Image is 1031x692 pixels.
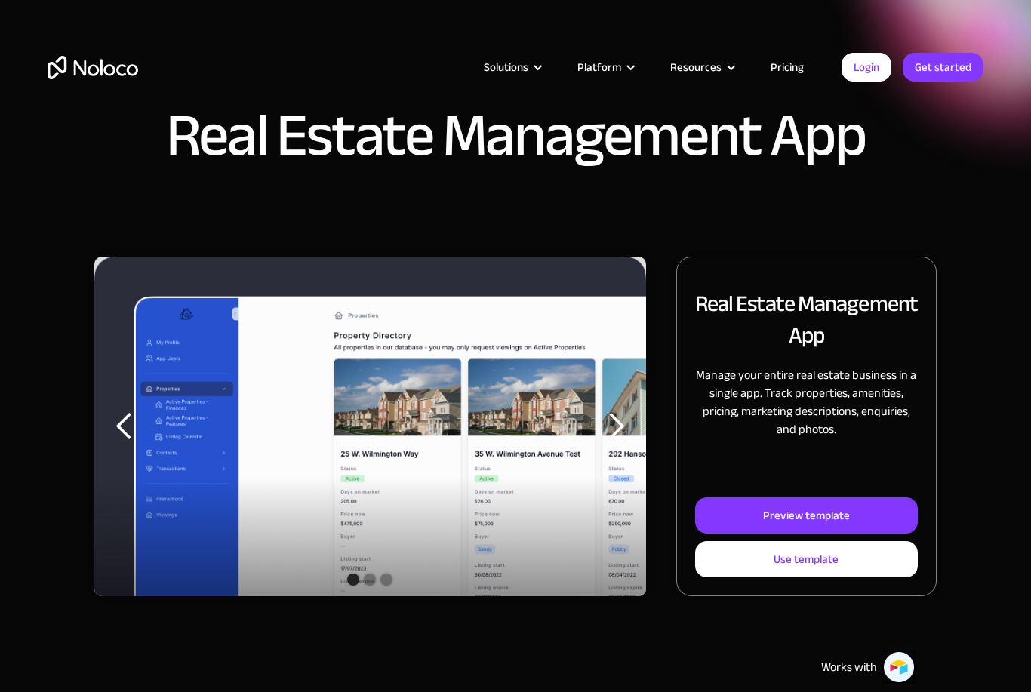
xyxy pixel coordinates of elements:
div: Preview template [763,506,850,525]
div: Works with [821,658,877,676]
a: Pricing [752,57,823,77]
div: Show slide 2 of 3 [364,574,376,586]
a: Preview template [695,497,918,534]
a: Use template [695,541,918,577]
div: Show slide 3 of 3 [380,574,392,586]
div: carousel [94,257,646,596]
p: Manage your entire real estate business in a single app. Track properties, amenities, pricing, ma... [695,366,918,438]
a: Login [842,53,891,82]
div: Resources [670,57,722,77]
a: home [48,56,138,79]
div: next slide [586,257,646,596]
div: 1 of 3 [94,257,646,596]
div: Show slide 1 of 3 [347,574,359,586]
h2: Real Estate Management App [695,288,918,351]
img: Airtable [883,651,915,683]
div: Solutions [484,57,528,77]
a: Get started [903,53,983,82]
div: Resources [651,57,752,77]
div: Solutions [465,57,559,77]
div: previous slide [94,257,155,596]
h1: Real Estate Management App [166,106,866,166]
div: Use template [774,549,839,569]
div: Platform [577,57,621,77]
div: Platform [559,57,651,77]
